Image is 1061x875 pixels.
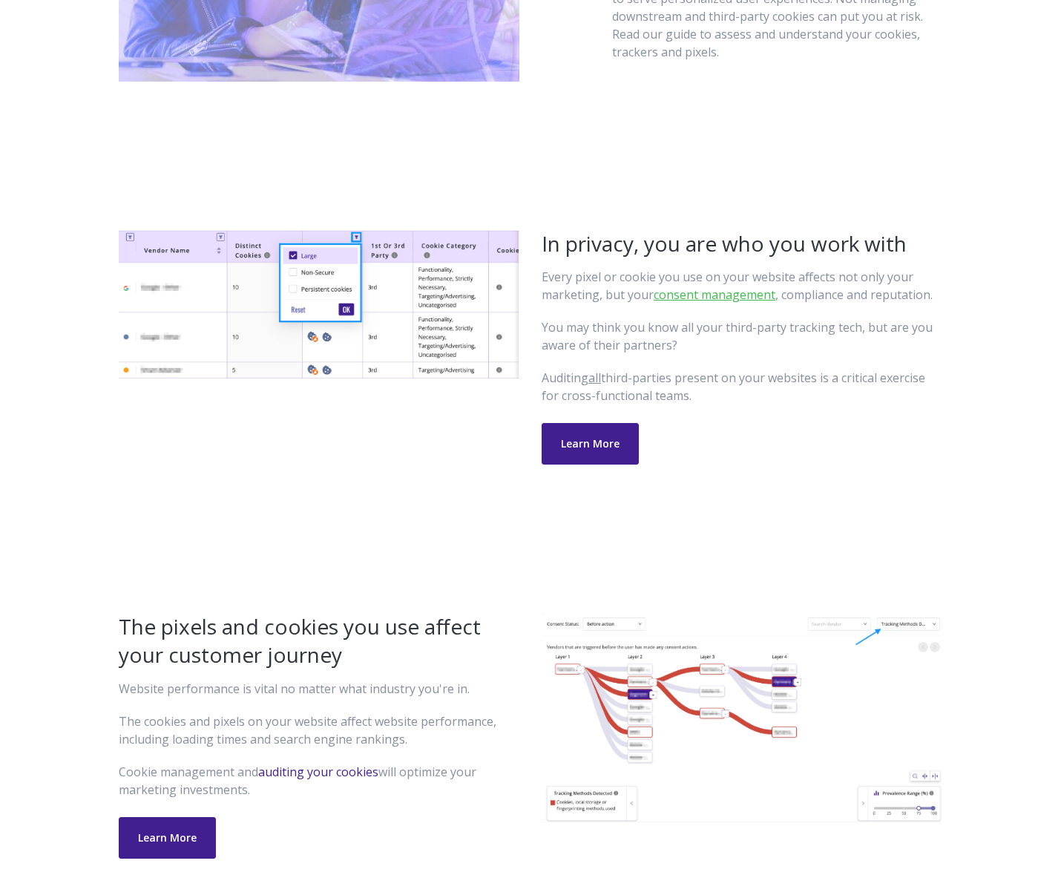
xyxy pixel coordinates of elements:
h3: In privacy, you are who you work with [542,230,942,258]
span: Auditing third-parties present on your websites is a critical exercise for cross-functional teams. [542,370,925,404]
a: auditing your cookies [258,764,378,780]
a: Learn More [542,423,639,465]
span: all [588,370,601,386]
span: Website performance is vital no matter what industry you're in. [119,681,470,697]
a: Learn More [119,817,216,859]
span: Every pixel or cookie you use on your website affects not only your marketing, but your [542,269,913,303]
span: The cookies and pixels on your website affect website performance, including loading times and se... [119,713,496,747]
h3: The pixels and cookies you use affect your customer journey [119,613,519,669]
img: Invalid Traffic and Fraud screenshot [119,230,519,378]
span: , compliance and reputation. [775,286,933,303]
a: consent management [654,286,775,303]
img: Data Privacy Compliance Risk screenshot 2 [542,613,942,822]
span: You may think you know all your third-party tracking tech, but are you aware of their partners? [542,319,933,353]
span: Cookie management and [119,764,258,780]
